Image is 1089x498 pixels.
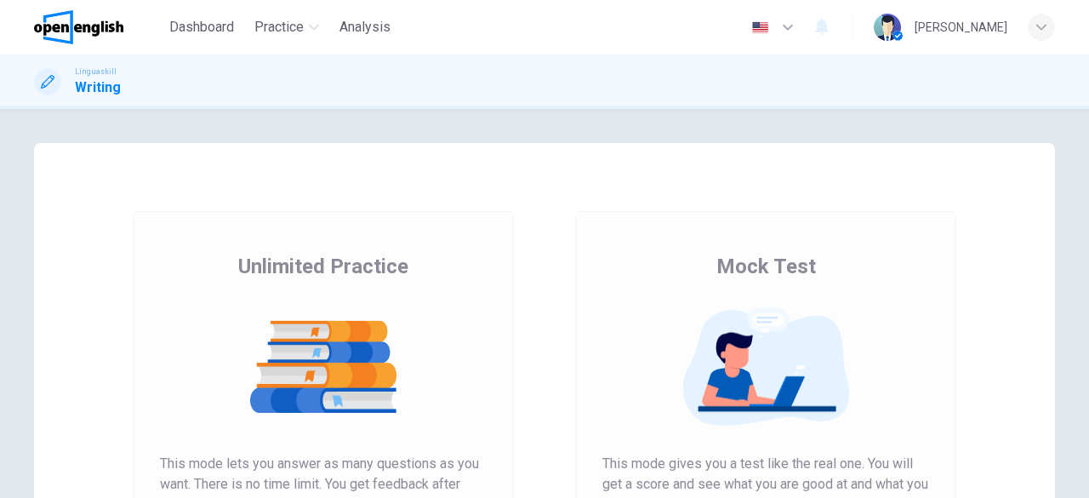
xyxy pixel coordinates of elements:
button: Analysis [333,12,397,43]
span: Practice [254,17,304,37]
img: en [750,21,771,34]
span: Dashboard [169,17,234,37]
img: OpenEnglish logo [34,10,123,44]
img: Profile picture [874,14,901,41]
button: Dashboard [162,12,241,43]
span: Mock Test [716,253,816,280]
span: Analysis [339,17,391,37]
div: [PERSON_NAME] [915,17,1007,37]
button: Practice [248,12,326,43]
h1: Writing [75,77,121,98]
a: OpenEnglish logo [34,10,162,44]
span: Linguaskill [75,66,117,77]
span: Unlimited Practice [238,253,408,280]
